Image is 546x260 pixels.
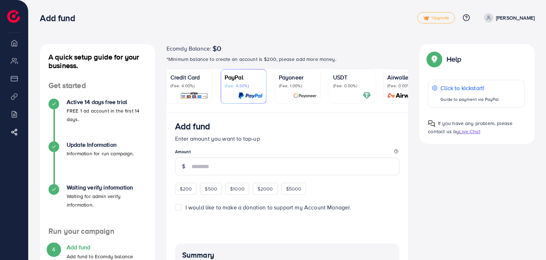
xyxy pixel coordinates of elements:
p: *Minimum balance to create an account is $200, please add more money. [167,55,408,63]
p: Airwallex [387,73,425,82]
span: $500 [205,185,217,192]
span: 4 [52,245,55,254]
p: Information for run campaign. [67,149,134,158]
span: Ecomdy Balance: [167,44,211,53]
img: Popup guide [428,53,441,66]
p: (Fee: 1.00%) [279,83,317,89]
p: Click to kickstart! [440,84,499,92]
p: FREE 1 ad account in the first 14 days. [67,106,147,124]
p: Enter amount you want to top-up [175,134,400,143]
span: I would like to make a donation to support my Account Manager. [185,203,351,211]
p: USDT [333,73,371,82]
p: [PERSON_NAME] [496,14,535,22]
a: tickUpgrade [417,12,455,24]
span: $5000 [286,185,302,192]
legend: Amount [175,149,400,157]
h3: Add fund [175,121,210,131]
img: card [238,92,262,100]
a: [PERSON_NAME] [481,13,535,22]
p: (Fee: 4.50%) [225,83,262,89]
p: PayPal [225,73,262,82]
span: Live Chat [459,128,480,135]
span: $2000 [257,185,273,192]
p: Payoneer [279,73,317,82]
h3: Add fund [40,13,81,23]
p: (Fee: 0.00%) [387,83,425,89]
span: Upgrade [423,15,449,21]
h4: Add fund [67,244,133,251]
span: $200 [180,185,192,192]
p: Guide to payment via PayPal [440,95,499,104]
h4: Summary [182,251,393,260]
h4: Run your campaign [40,227,155,236]
img: card [385,92,425,100]
img: card [293,92,317,100]
span: If you have any problem, please contact us by [428,120,512,135]
p: (Fee: 4.00%) [170,83,208,89]
p: Help [447,55,461,63]
p: Waiting for admin verify information. [67,192,147,209]
img: card [363,92,371,100]
img: Popup guide [428,120,435,127]
li: Active 14 days free trial [40,99,155,141]
img: tick [423,16,429,21]
h4: A quick setup guide for your business. [40,53,155,70]
img: card [180,92,208,100]
li: Waiting verify information [40,184,155,227]
img: logo [7,10,20,23]
h4: Get started [40,81,155,90]
p: Credit Card [170,73,208,82]
h4: Active 14 days free trial [67,99,147,105]
span: $0 [213,44,221,53]
h4: Update Information [67,141,134,148]
h4: Waiting verify information [67,184,147,191]
li: Update Information [40,141,155,184]
span: $1000 [230,185,245,192]
p: (Fee: 0.00%) [333,83,371,89]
